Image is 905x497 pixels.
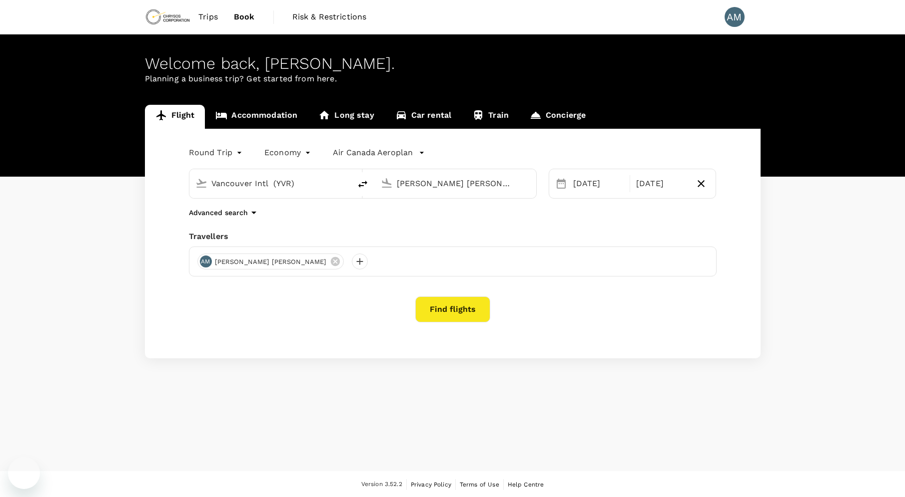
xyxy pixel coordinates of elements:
a: Help Centre [508,479,544,490]
button: Open [344,182,346,184]
a: Terms of Use [460,479,499,490]
p: Advanced search [189,208,248,218]
p: Planning a business trip? Get started from here. [145,73,761,85]
div: Travellers [189,231,717,243]
button: Air Canada Aeroplan [333,147,425,159]
span: Version 3.52.2 [361,480,402,490]
div: Economy [264,145,313,161]
a: Flight [145,105,205,129]
a: Privacy Policy [411,479,451,490]
span: Terms of Use [460,481,499,488]
a: Concierge [519,105,596,129]
img: Chrysos Corporation [145,6,191,28]
div: [DATE] [632,174,691,194]
div: Welcome back , [PERSON_NAME] . [145,54,761,73]
div: AM[PERSON_NAME] [PERSON_NAME] [197,253,344,269]
span: Book [234,11,255,23]
iframe: Button to launch messaging window [8,457,40,489]
div: AM [200,255,212,267]
span: Trips [198,11,218,23]
div: [DATE] [569,174,628,194]
span: Privacy Policy [411,481,451,488]
p: Air Canada Aeroplan [333,147,413,159]
a: Accommodation [205,105,308,129]
button: Advanced search [189,207,260,219]
span: Risk & Restrictions [292,11,367,23]
a: Train [462,105,519,129]
button: Open [529,182,531,184]
span: Help Centre [508,481,544,488]
input: Going to [397,176,515,191]
div: AM [725,7,745,27]
a: Car rental [385,105,462,129]
a: Long stay [308,105,384,129]
button: delete [351,172,375,196]
input: Depart from [211,176,330,191]
div: Round Trip [189,145,245,161]
span: [PERSON_NAME] [PERSON_NAME] [209,257,333,267]
button: Find flights [415,296,490,322]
